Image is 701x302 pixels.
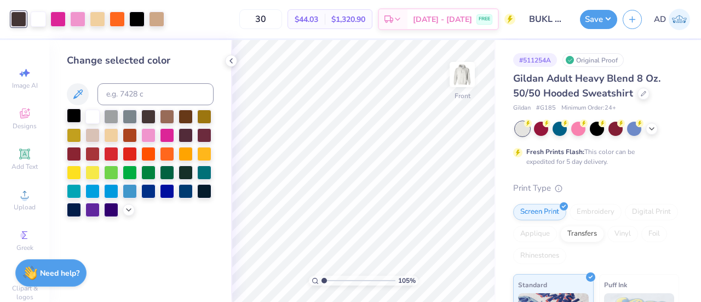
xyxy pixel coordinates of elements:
input: – – [239,9,282,29]
input: e.g. 7428 c [97,83,214,105]
span: Greek [16,243,33,252]
span: Image AI [12,81,38,90]
div: # 511254A [513,53,557,67]
span: Standard [518,279,547,290]
strong: Fresh Prints Flash: [526,147,584,156]
span: Puff Ink [604,279,627,290]
span: Gildan Adult Heavy Blend 8 Oz. 50/50 Hooded Sweatshirt [513,72,660,100]
div: Change selected color [67,53,214,68]
div: This color can be expedited for 5 day delivery. [526,147,661,167]
img: Front [451,64,473,86]
div: Foil [641,226,667,242]
span: Gildan [513,104,531,113]
span: $1,320.90 [331,14,365,25]
input: Untitled Design [521,8,574,30]
div: Embroidery [570,204,622,220]
button: Save [580,10,617,29]
span: Add Text [12,162,38,171]
a: AD [654,9,690,30]
div: Transfers [560,226,604,242]
img: Ava Dee [669,9,690,30]
span: Upload [14,203,36,212]
span: FREE [479,15,490,23]
div: Vinyl [607,226,638,242]
div: Screen Print [513,204,566,220]
span: Minimum Order: 24 + [561,104,616,113]
span: # G185 [536,104,556,113]
div: Rhinestones [513,248,566,264]
div: Front [455,91,470,101]
strong: Need help? [40,268,79,278]
span: Clipart & logos [5,284,44,301]
span: $44.03 [295,14,318,25]
span: AD [654,13,666,26]
div: Original Proof [562,53,624,67]
span: 105 % [398,276,416,286]
div: Print Type [513,182,679,195]
span: Designs [13,122,37,130]
span: [DATE] - [DATE] [413,14,472,25]
div: Digital Print [625,204,678,220]
div: Applique [513,226,557,242]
